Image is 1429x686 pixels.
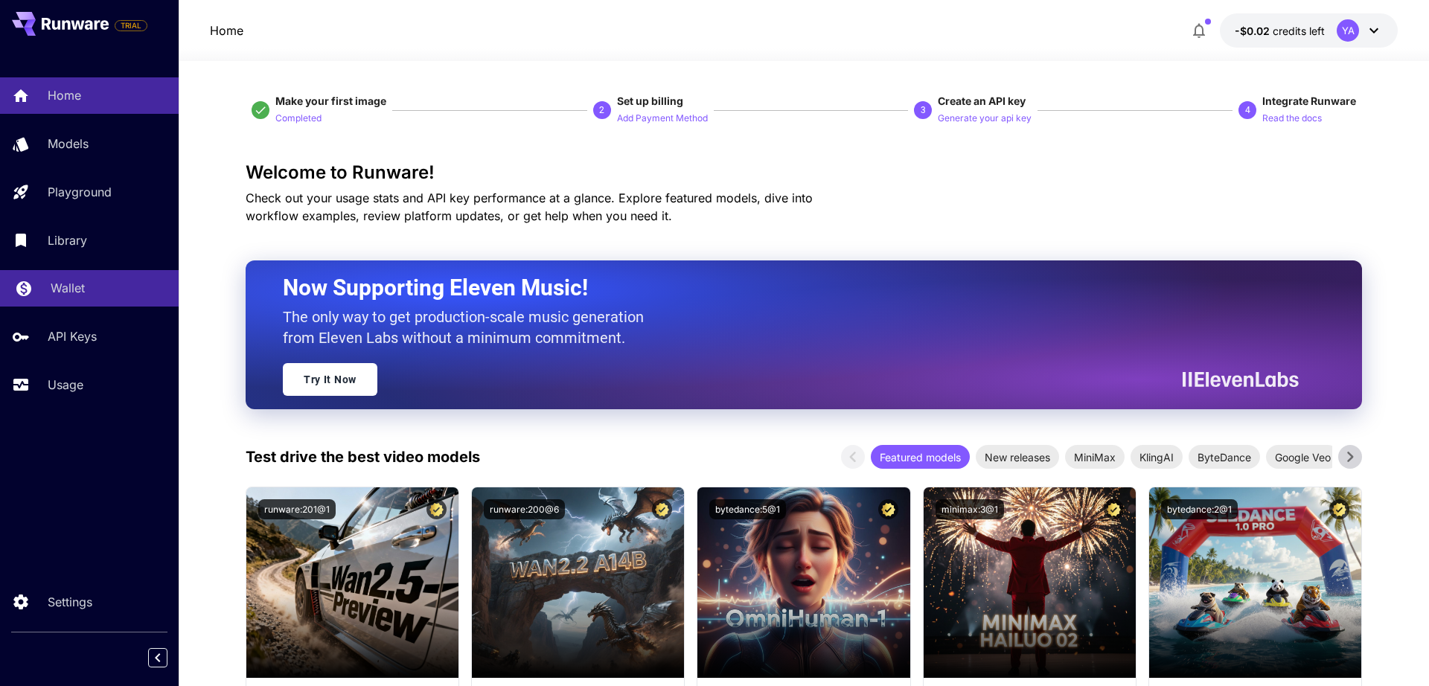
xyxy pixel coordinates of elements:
[1266,445,1340,469] div: Google Veo
[246,162,1362,183] h3: Welcome to Runware!
[275,94,386,107] span: Make your first image
[1235,25,1273,37] span: -$0.02
[115,20,147,31] span: TRIAL
[48,327,97,345] p: API Keys
[1131,445,1183,469] div: KlingAI
[426,499,447,519] button: Certified Model – Vetted for best performance and includes a commercial license.
[938,109,1032,126] button: Generate your api key
[878,499,898,519] button: Certified Model – Vetted for best performance and includes a commercial license.
[283,307,655,348] p: The only way to get production-scale music generation from Eleven Labs without a minimum commitment.
[617,109,708,126] button: Add Payment Method
[1161,499,1238,519] button: bytedance:2@1
[1065,449,1125,465] span: MiniMax
[976,445,1059,469] div: New releases
[283,363,377,396] a: Try It Now
[924,487,1136,678] img: alt
[51,279,85,297] p: Wallet
[1131,449,1183,465] span: KlingAI
[709,499,786,519] button: bytedance:5@1
[246,190,813,223] span: Check out your usage stats and API key performance at a glance. Explore featured models, dive int...
[617,94,683,107] span: Set up billing
[275,109,322,126] button: Completed
[210,22,243,39] a: Home
[697,487,909,678] img: alt
[938,94,1026,107] span: Create an API key
[210,22,243,39] nav: breadcrumb
[976,449,1059,465] span: New releases
[1189,445,1260,469] div: ByteDance
[48,376,83,394] p: Usage
[48,135,89,153] p: Models
[599,103,604,117] p: 2
[1262,109,1322,126] button: Read the docs
[48,183,112,201] p: Playground
[1104,499,1124,519] button: Certified Model – Vetted for best performance and includes a commercial license.
[1329,499,1349,519] button: Certified Model – Vetted for best performance and includes a commercial license.
[938,112,1032,126] p: Generate your api key
[472,487,684,678] img: alt
[1149,487,1361,678] img: alt
[1245,103,1250,117] p: 4
[1262,94,1356,107] span: Integrate Runware
[159,644,179,671] div: Collapse sidebar
[148,648,167,667] button: Collapse sidebar
[936,499,1004,519] button: minimax:3@1
[652,499,672,519] button: Certified Model – Vetted for best performance and includes a commercial license.
[48,593,92,611] p: Settings
[283,274,1288,302] h2: Now Supporting Eleven Music!
[1189,449,1260,465] span: ByteDance
[871,449,970,465] span: Featured models
[921,103,926,117] p: 3
[258,499,336,519] button: runware:201@1
[617,112,708,126] p: Add Payment Method
[484,499,565,519] button: runware:200@6
[246,487,458,678] img: alt
[871,445,970,469] div: Featured models
[115,16,147,34] span: Add your payment card to enable full platform functionality.
[1235,23,1325,39] div: -$0.0228
[48,86,81,104] p: Home
[275,112,322,126] p: Completed
[246,446,480,468] p: Test drive the best video models
[48,231,87,249] p: Library
[1220,13,1398,48] button: -$0.0228YA
[1273,25,1325,37] span: credits left
[1266,449,1340,465] span: Google Veo
[1337,19,1359,42] div: YA
[1262,112,1322,126] p: Read the docs
[1065,445,1125,469] div: MiniMax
